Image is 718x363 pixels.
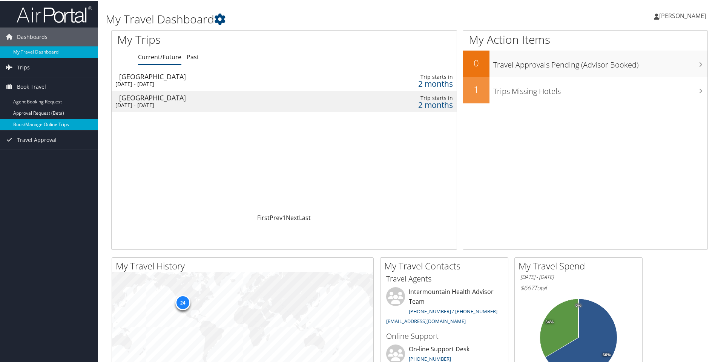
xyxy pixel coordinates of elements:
[119,94,328,100] div: [GEOGRAPHIC_DATA]
[17,77,46,95] span: Book Travel
[463,76,707,103] a: 1Trips Missing Hotels
[519,259,642,272] h2: My Travel Spend
[17,130,57,149] span: Travel Approval
[17,27,48,46] span: Dashboards
[659,11,706,19] span: [PERSON_NAME]
[382,286,506,327] li: Intermountain Health Advisor Team
[463,50,707,76] a: 0Travel Approvals Pending (Advisor Booked)
[138,52,181,60] a: Current/Future
[187,52,199,60] a: Past
[270,213,282,221] a: Prev
[520,283,534,291] span: $667
[175,294,190,309] div: 24
[299,213,311,221] a: Last
[520,283,637,291] h6: Total
[115,101,324,108] div: [DATE] - [DATE]
[106,11,511,26] h1: My Travel Dashboard
[117,31,307,47] h1: My Trips
[603,352,611,357] tspan: 66%
[575,303,581,307] tspan: 0%
[369,94,453,101] div: Trip starts in
[463,56,489,69] h2: 0
[493,55,707,69] h3: Travel Approvals Pending (Advisor Booked)
[17,57,30,76] span: Trips
[17,5,92,23] img: airportal-logo.png
[386,317,466,324] a: [EMAIL_ADDRESS][DOMAIN_NAME]
[386,330,502,341] h3: Online Support
[115,80,324,87] div: [DATE] - [DATE]
[409,355,451,361] a: [PHONE_NUMBER]
[369,101,453,108] div: 2 months
[286,213,299,221] a: Next
[520,273,637,280] h6: [DATE] - [DATE]
[257,213,270,221] a: First
[463,82,489,95] h2: 1
[654,4,713,26] a: [PERSON_NAME]
[545,319,554,324] tspan: 34%
[282,213,286,221] a: 1
[369,73,453,80] div: Trip starts in
[384,259,508,272] h2: My Travel Contacts
[409,307,497,314] a: [PHONE_NUMBER] / [PHONE_NUMBER]
[463,31,707,47] h1: My Action Items
[116,259,373,272] h2: My Travel History
[493,82,707,96] h3: Trips Missing Hotels
[119,72,328,79] div: [GEOGRAPHIC_DATA]
[369,80,453,86] div: 2 months
[386,273,502,283] h3: Travel Agents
